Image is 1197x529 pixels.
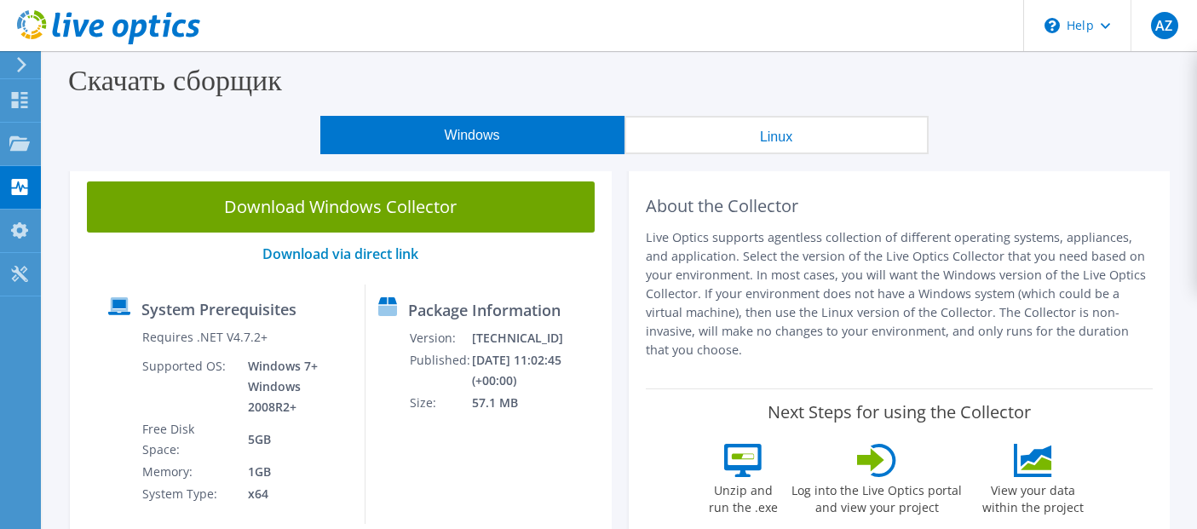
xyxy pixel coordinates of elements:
[235,461,352,483] td: 1GB
[646,228,1154,359] p: Live Optics supports agentless collection of different operating systems, appliances, and applica...
[141,461,235,483] td: Memory:
[971,477,1094,516] label: View your data within the project
[409,327,471,349] td: Version:
[768,402,1031,423] label: Next Steps for using the Collector
[471,349,604,392] td: [DATE] 11:02:45 (+00:00)
[87,181,595,233] a: Download Windows Collector
[409,349,471,392] td: Published:
[1044,18,1060,33] svg: \n
[320,116,624,154] button: Windows
[141,355,235,418] td: Supported OS:
[235,418,352,461] td: 5GB
[142,329,268,346] label: Requires .NET V4.7.2+
[408,302,561,319] label: Package Information
[471,327,604,349] td: [TECHNICAL_ID]
[1151,12,1178,39] span: AZ
[409,392,471,414] td: Size:
[471,392,604,414] td: 57.1 MB
[235,483,352,505] td: x64
[624,116,929,154] button: Linux
[646,196,1154,216] h2: About the Collector
[141,483,235,505] td: System Type:
[262,244,418,263] a: Download via direct link
[791,477,963,516] label: Log into the Live Optics portal and view your project
[141,418,235,461] td: Free Disk Space:
[235,355,352,418] td: Windows 7+ Windows 2008R2+
[68,60,282,99] label: Скачать сборщик
[141,301,296,318] label: System Prerequisites
[704,477,782,516] label: Unzip and run the .exe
